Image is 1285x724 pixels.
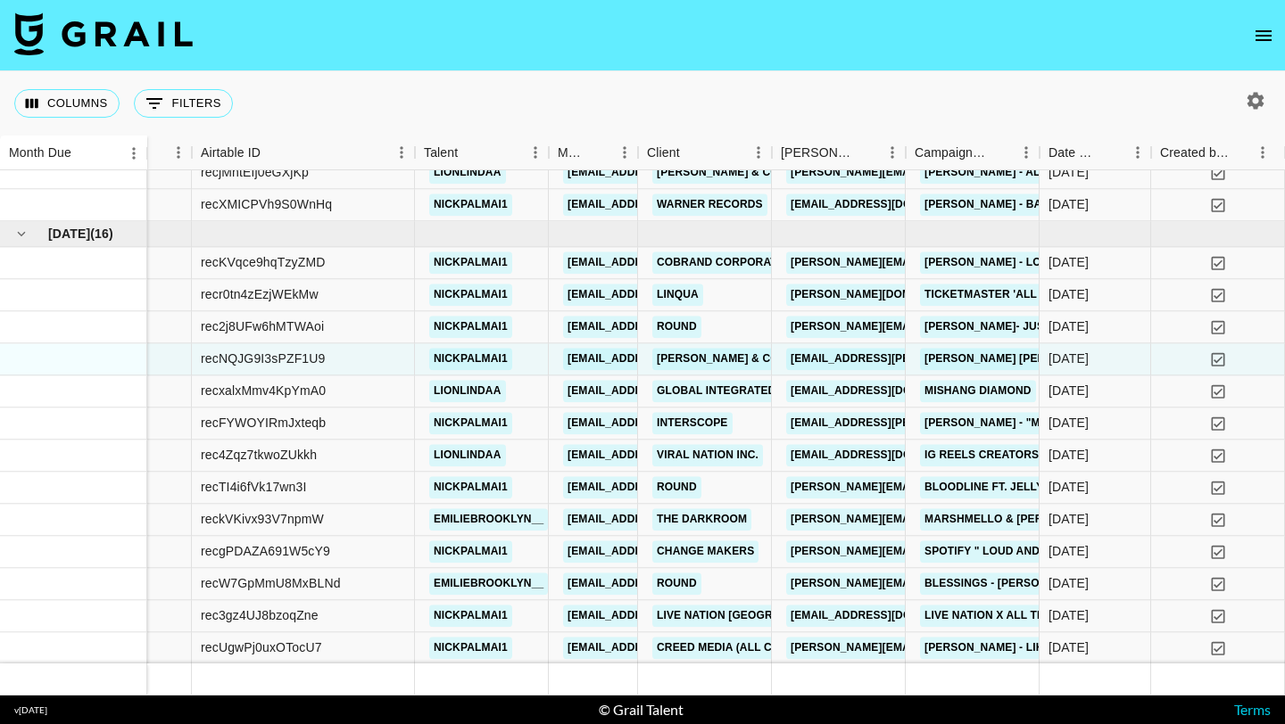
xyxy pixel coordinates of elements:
a: [PERSON_NAME][EMAIL_ADDRESS][DOMAIN_NAME] [786,572,1077,595]
button: Sort [261,140,286,165]
div: 6/5/2025 [1049,511,1089,529]
a: Blessings - [PERSON_NAME] [920,572,1093,595]
a: [PERSON_NAME] - Love Rehab ft. [PERSON_NAME] [920,251,1215,274]
div: [PERSON_NAME] [781,136,854,170]
a: [PERSON_NAME][EMAIL_ADDRESS][PERSON_NAME][DOMAIN_NAME] [786,540,1169,563]
a: nickpalmai1 [429,316,512,338]
div: Created by Grail Team [1151,136,1285,170]
a: [EMAIL_ADDRESS][DOMAIN_NAME] [563,316,763,338]
a: lionlindaa [429,161,506,184]
a: nickpalmai1 [429,348,512,370]
button: hide children [9,221,34,246]
button: Sort [988,140,1013,165]
div: Client [647,136,680,170]
a: lionlindaa [429,380,506,402]
a: nickpalmai1 [429,412,512,434]
a: [PERSON_NAME] - Like A Prayer [920,637,1113,659]
a: Warner Records [652,193,767,216]
button: Show filters [134,89,233,118]
div: rec4Zqz7tkwoZUkkh [201,447,317,465]
div: 6/17/2025 [1049,607,1089,625]
div: Booker [772,136,906,170]
a: [EMAIL_ADDRESS][DOMAIN_NAME] [786,380,986,402]
button: Sort [1230,140,1255,165]
div: rec3gz4UJ8bzoqZne [201,607,319,625]
button: Menu [120,140,147,167]
div: recjMntEfj0eGXjKp [201,164,309,182]
a: Live Nation x All Things Go Festival [920,605,1151,627]
a: [PERSON_NAME][EMAIL_ADDRESS][PERSON_NAME][DOMAIN_NAME] [786,161,1169,184]
a: [PERSON_NAME][DOMAIN_NAME][EMAIL_ADDRESS][PERSON_NAME][DOMAIN_NAME] [786,284,1258,306]
div: rec2j8UFw6hMTWAoi [201,318,324,336]
img: Grail Talent [14,12,193,55]
div: 6/15/2025 [1049,286,1089,304]
a: Round [652,316,701,338]
a: [PERSON_NAME][EMAIL_ADDRESS][DOMAIN_NAME] [786,637,1077,659]
button: Menu [1124,139,1151,166]
div: Created by Grail Team [1160,136,1230,170]
a: [EMAIL_ADDRESS][DOMAIN_NAME] [563,572,763,595]
a: [PERSON_NAME] - Bad Dreams [920,193,1105,216]
div: recr0tn4zEzjWEkMw [201,286,319,304]
a: [PERSON_NAME] - All The [DEMOGRAPHIC_DATA] [920,161,1205,184]
a: [EMAIL_ADDRESS][DOMAIN_NAME] [563,380,763,402]
button: Menu [388,139,415,166]
div: 6/2/2025 [1049,318,1089,336]
a: [EMAIL_ADDRESS][DOMAIN_NAME] [563,508,763,531]
button: open drawer [1246,18,1281,53]
div: 6/17/2025 [1049,639,1089,657]
div: recW7GpMmU8MxBLNd [201,575,341,593]
a: Round [652,476,701,498]
div: 6/23/2025 [1049,383,1089,400]
button: Menu [745,139,772,166]
a: IG Reels Creators Program: [920,444,1107,466]
button: Menu [1013,139,1040,166]
a: lionlindaa [429,444,506,466]
a: [EMAIL_ADDRESS][DOMAIN_NAME] [786,193,986,216]
a: [PERSON_NAME][EMAIL_ADDRESS][DOMAIN_NAME] [786,316,1077,338]
a: [PERSON_NAME] & Co LLC [652,348,808,370]
a: nickpalmai1 [429,251,512,274]
button: Menu [611,139,638,166]
span: [DATE] [48,225,90,243]
div: 6/29/2025 [1049,415,1089,432]
a: emiliebrooklyn__ [429,508,548,531]
div: Airtable ID [192,136,415,170]
a: [EMAIL_ADDRESS][DOMAIN_NAME] [563,412,763,434]
a: [EMAIL_ADDRESS][DOMAIN_NAME] [563,348,763,370]
a: Terms [1234,701,1271,718]
div: 6/17/2025 [1049,575,1089,593]
button: Sort [458,140,483,165]
a: emiliebrooklyn__ [429,572,548,595]
div: 5/22/2025 [1049,164,1089,182]
button: Menu [165,139,192,166]
a: nickpalmai1 [429,193,512,216]
a: Linqua [652,284,703,306]
div: recNQJG9I3sPZF1U9 [201,350,325,368]
div: 6/4/2025 [1049,543,1089,561]
a: Live Nation [GEOGRAPHIC_DATA] [652,605,850,627]
a: nickpalmai1 [429,540,512,563]
a: Spotify " Loud and Clear" [920,540,1090,563]
a: [EMAIL_ADDRESS][DOMAIN_NAME] [563,444,763,466]
div: Client [638,136,772,170]
a: Ticketmaster 'All In' [920,284,1058,306]
a: Change Makers [652,540,759,563]
a: [PERSON_NAME][EMAIL_ADDRESS][DOMAIN_NAME] [786,508,1077,531]
button: Menu [522,139,549,166]
button: Sort [586,140,611,165]
a: [EMAIL_ADDRESS][DOMAIN_NAME] [563,637,763,659]
a: Round [652,572,701,595]
a: Creed Media (All Campaigns) [652,637,838,659]
a: [PERSON_NAME] - "Mad" [920,412,1065,434]
a: [EMAIL_ADDRESS][DOMAIN_NAME] [563,161,763,184]
div: Manager [558,136,586,170]
a: Bloodline ft. Jelly Roll - [PERSON_NAME] [920,476,1181,498]
button: Sort [71,141,96,166]
a: The Darkroom [652,508,751,531]
button: Sort [854,140,879,165]
button: Menu [879,139,906,166]
a: [EMAIL_ADDRESS][DOMAIN_NAME] [563,540,763,563]
a: [EMAIL_ADDRESS][DOMAIN_NAME] [563,284,763,306]
div: recKVqce9hqTzyZMD [201,254,325,272]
